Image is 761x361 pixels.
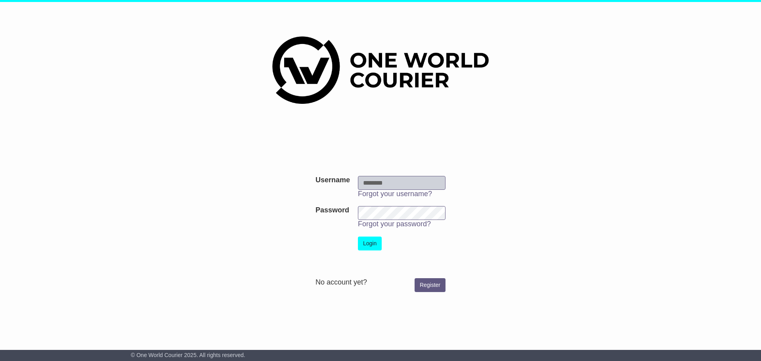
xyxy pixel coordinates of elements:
[131,352,245,358] span: © One World Courier 2025. All rights reserved.
[315,278,446,287] div: No account yet?
[358,237,382,250] button: Login
[415,278,446,292] a: Register
[358,220,431,228] a: Forgot your password?
[315,206,349,215] label: Password
[358,190,432,198] a: Forgot your username?
[272,36,489,104] img: One World
[315,176,350,185] label: Username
